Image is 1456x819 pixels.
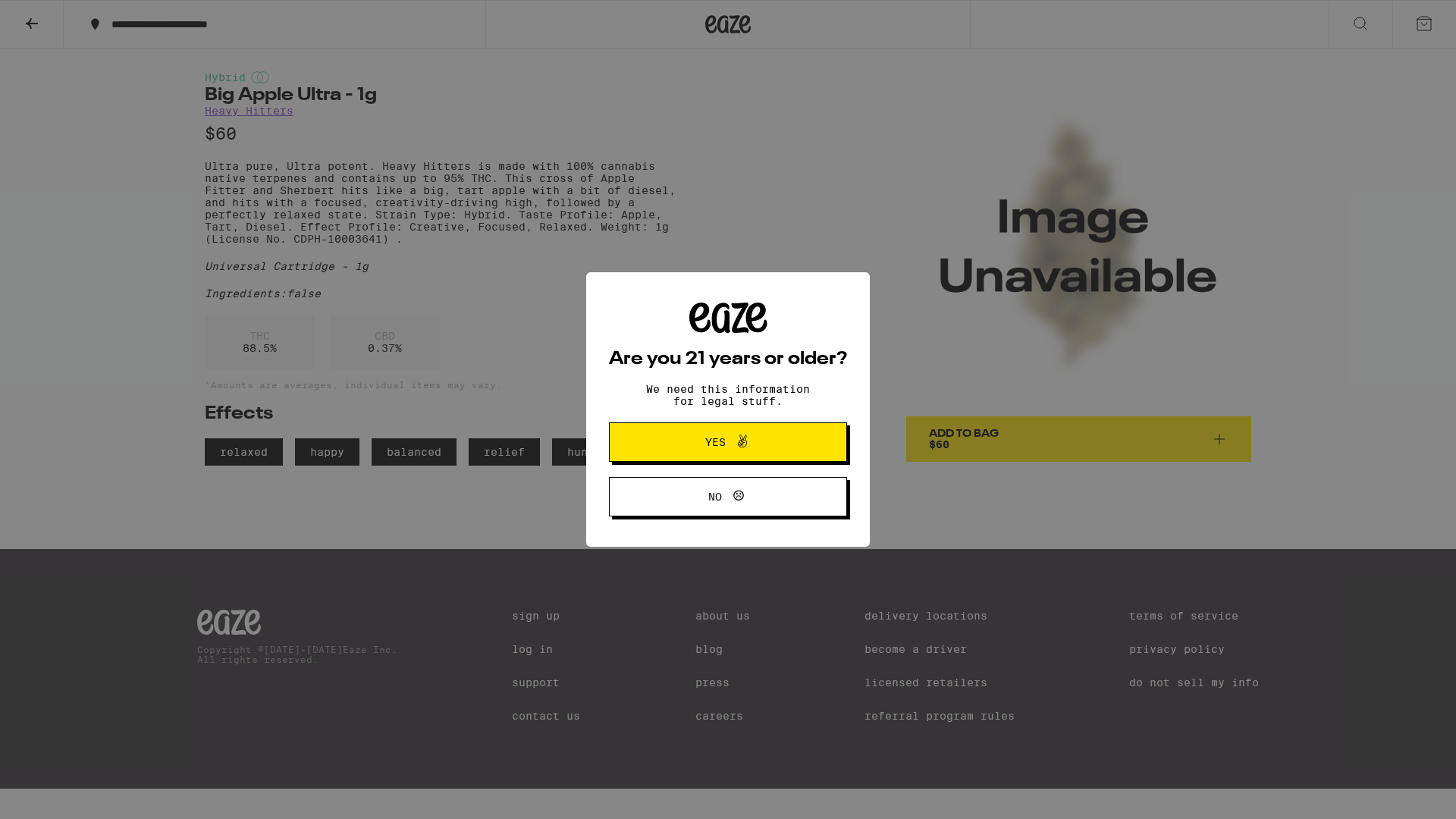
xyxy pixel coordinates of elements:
p: We need this information for legal stuff. [633,383,823,407]
h2: Are you 21 years or older? [609,350,847,369]
span: No [708,491,722,502]
span: Yes [705,437,726,447]
button: No [609,477,847,516]
button: Yes [609,422,847,462]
